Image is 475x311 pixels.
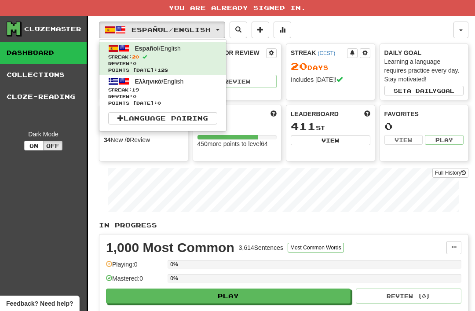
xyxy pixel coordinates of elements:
span: Ελληνικά [135,78,162,85]
span: / English [135,78,184,85]
span: Points [DATE]: 128 [108,67,217,73]
span: / English [135,45,181,52]
span: Review: 0 [108,93,217,100]
span: 20 [132,54,139,59]
a: Español/EnglishStreak:20 Review:0Points [DATE]:128 [99,42,226,75]
span: Streak: [108,87,217,93]
a: Language Pairing [108,112,217,124]
span: Streak: [108,54,217,60]
span: Open feedback widget [6,299,73,308]
span: Español [135,45,159,52]
span: Review: 0 [108,60,217,67]
a: Ελληνικά/EnglishStreak:19 Review:0Points [DATE]:0 [99,75,226,108]
span: Points [DATE]: 0 [108,100,217,106]
span: 19 [132,87,139,92]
